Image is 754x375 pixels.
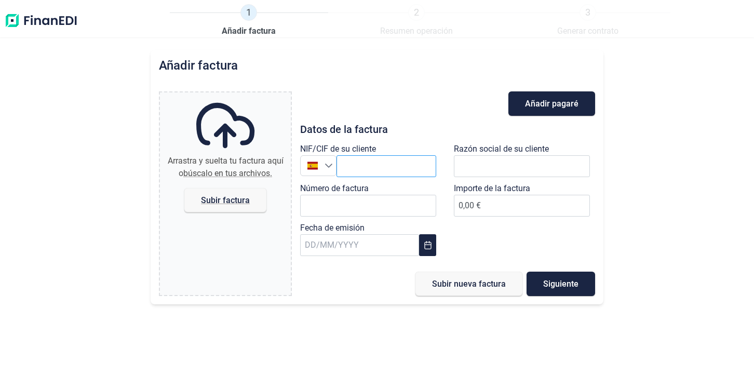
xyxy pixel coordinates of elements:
[508,91,595,116] button: Añadir pagaré
[325,156,336,176] div: Seleccione un país
[201,196,250,204] span: Subir factura
[300,222,365,234] label: Fecha de emisión
[527,272,595,296] button: Siguiente
[164,155,287,180] div: Arrastra y suelta tu factura aquí o
[525,100,578,108] span: Añadir pagaré
[419,234,436,256] button: Choose Date
[240,4,257,21] span: 1
[183,168,272,178] span: búscalo en tus archivos.
[454,143,549,155] label: Razón social de su cliente
[307,160,317,170] img: ES
[222,4,276,37] a: 1Añadir factura
[415,272,522,296] button: Subir nueva factura
[4,4,78,37] img: Logo de aplicación
[300,143,376,155] label: NIF/CIF de su cliente
[300,182,369,195] label: Número de factura
[159,58,238,73] h2: Añadir factura
[454,182,530,195] label: Importe de la factura
[543,280,578,288] span: Siguiente
[300,234,419,256] input: DD/MM/YYYY
[222,25,276,37] span: Añadir factura
[300,124,595,135] h3: Datos de la factura
[432,280,506,288] span: Subir nueva factura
